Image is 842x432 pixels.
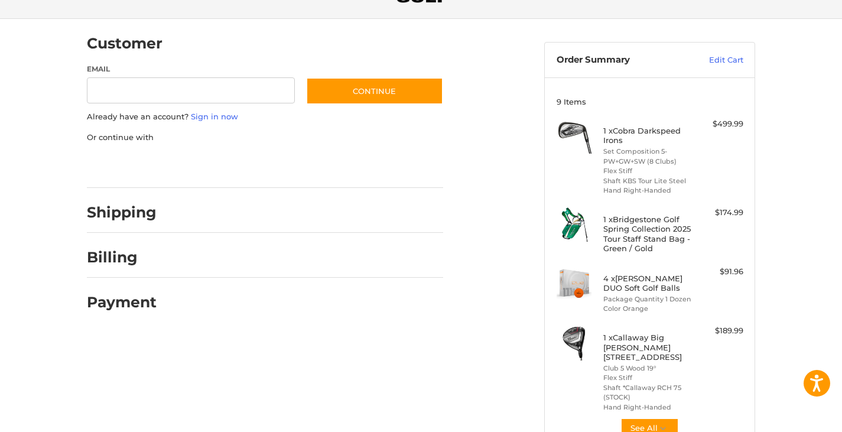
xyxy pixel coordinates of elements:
div: $91.96 [697,266,743,278]
button: Continue [306,77,443,105]
li: Flex Stiff [603,373,694,383]
h4: 4 x [PERSON_NAME] DUO Soft Golf Balls [603,274,694,293]
h3: Order Summary [557,54,684,66]
h4: 1 x Cobra Darkspeed Irons [603,126,694,145]
label: Email [87,64,295,74]
h2: Customer [87,34,162,53]
li: Hand Right-Handed [603,186,694,196]
li: Flex Stiff [603,166,694,176]
iframe: PayPal-paylater [183,155,272,176]
div: $174.99 [697,207,743,219]
li: Shaft *Callaway RCH 75 (STOCK) [603,383,694,402]
h2: Billing [87,248,156,267]
li: Set Composition 5-PW+GW+SW (8 Clubs) [603,147,694,166]
p: Already have an account? [87,111,443,123]
div: $189.99 [697,325,743,337]
iframe: PayPal-paypal [83,155,172,176]
a: Sign in now [191,112,238,121]
li: Shaft KBS Tour Lite Steel [603,176,694,186]
a: Edit Cart [684,54,743,66]
h4: 1 x Callaway Big [PERSON_NAME] [STREET_ADDRESS] [603,333,694,362]
li: Package Quantity 1 Dozen [603,294,694,304]
h2: Shipping [87,203,157,222]
iframe: PayPal-venmo [284,155,372,176]
li: Color Orange [603,304,694,314]
div: $499.99 [697,118,743,130]
h2: Payment [87,293,157,311]
h3: 9 Items [557,97,743,106]
li: Club 5 Wood 19° [603,363,694,373]
h4: 1 x Bridgestone Golf Spring Collection 2025 Tour Staff Stand Bag - Green / Gold [603,215,694,253]
p: Or continue with [87,132,443,144]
